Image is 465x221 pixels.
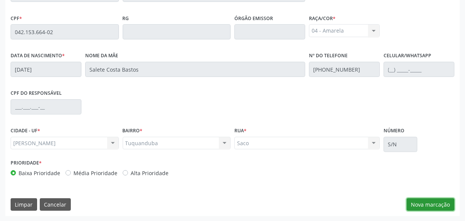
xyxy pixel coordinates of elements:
[234,125,247,137] label: Rua
[40,198,71,211] button: Cancelar
[73,169,117,177] label: Média Prioridade
[123,13,129,24] label: RG
[85,50,118,62] label: Nome da mãe
[407,198,454,211] button: Nova marcação
[11,13,22,24] label: CPF
[384,50,431,62] label: Celular/WhatsApp
[309,13,335,24] label: Raça/cor
[11,125,40,137] label: CIDADE - UF
[11,99,81,114] input: ___.___.___-__
[11,198,37,211] button: Limpar
[11,88,62,99] label: CPF do responsável
[384,125,404,137] label: Número
[131,169,169,177] label: Alta Prioridade
[11,62,81,77] input: __/__/____
[123,125,143,137] label: BAIRRO
[309,50,348,62] label: Nº do Telefone
[11,157,42,169] label: Prioridade
[11,50,65,62] label: Data de nascimento
[234,13,273,24] label: Órgão emissor
[309,62,380,77] input: (__) _____-_____
[19,169,60,177] label: Baixa Prioridade
[384,62,454,77] input: (__) _____-_____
